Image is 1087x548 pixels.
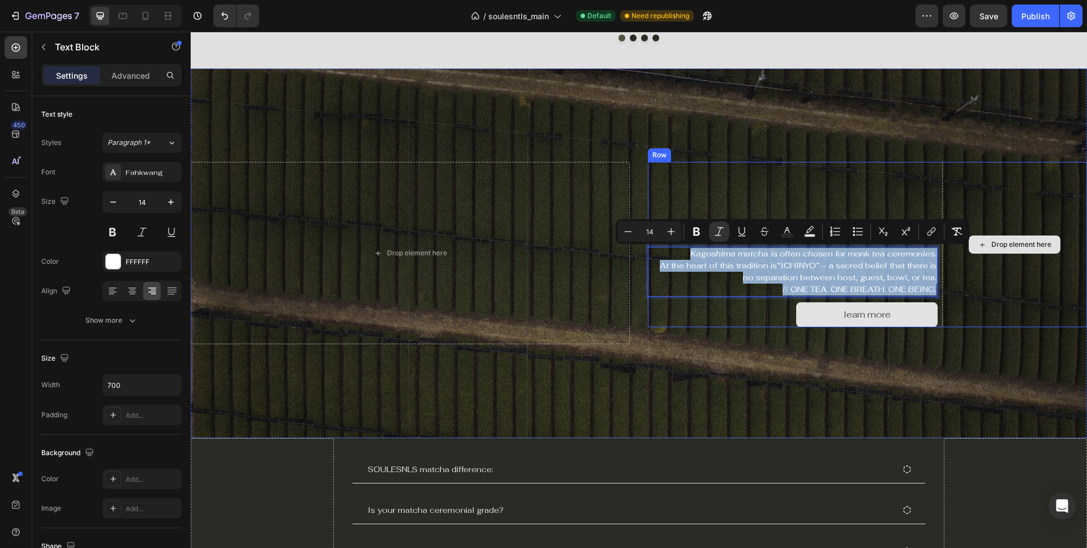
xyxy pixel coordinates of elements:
[483,10,486,22] span: /
[191,32,1087,548] iframe: Design area
[41,351,71,366] div: Size
[459,118,478,129] div: Row
[56,70,88,82] p: Settings
[111,70,150,82] p: Advanced
[1021,10,1050,22] div: Publish
[488,10,549,22] span: soulesntls_main
[970,5,1007,27] button: Save
[457,215,747,265] div: Rich Text Editor. Editing area: main
[55,40,151,54] p: Text Block
[500,217,746,227] i: Kagoshima matcha is often chosen for monk tea ceremonies.
[605,271,747,296] a: learn more
[1049,493,1076,520] div: Open Intercom Messenger
[458,228,746,252] p: At the heart of this tradition is ICHINYO — a sacred belief that there is no separation between h...
[587,11,611,21] span: Default
[458,252,746,264] p: // ONE TEA. ONE BREATH. ONE BEING.
[801,208,861,217] div: Drop element here
[126,504,179,514] div: Add...
[196,217,256,226] div: Drop element here
[1012,5,1059,27] button: Publish
[41,194,71,209] div: Size
[631,11,689,21] span: Need republishing
[177,512,269,526] p: What does it taste like?
[41,380,60,390] div: Width
[213,5,259,27] div: Undo/Redo
[11,121,27,130] div: 450
[41,284,73,299] div: Align
[457,194,747,211] h2: Rich Text Editor. Editing area: main
[74,9,79,23] p: 7
[653,275,700,292] div: learn more
[108,138,151,148] span: Paragraph 1*
[41,446,96,461] div: Background
[41,474,59,484] div: Color
[41,410,67,420] div: Padding
[5,5,84,27] button: 7
[126,257,179,267] div: FFFFFF
[177,472,313,486] p: Is your matcha ceremonial grade?
[616,219,969,244] div: Editor contextual toolbar
[41,256,59,267] div: Color
[126,474,179,485] div: Add...
[625,229,629,239] strong: ”
[586,229,590,239] strong: “
[85,315,138,326] div: Show more
[41,138,61,148] div: Styles
[103,375,181,395] input: Auto
[41,310,182,331] button: Show more
[41,503,61,513] div: Image
[102,132,182,153] button: Paragraph 1*
[8,207,27,216] div: Beta
[41,109,72,119] div: Text style
[979,11,998,21] span: Save
[177,431,303,445] p: SOULESNLS matcha difference:
[41,167,55,177] div: Font
[126,168,179,178] div: Fahkwang
[126,410,179,421] div: Add...
[458,195,746,209] p: FAMILY ROOTS - FRESHLY GROUND.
